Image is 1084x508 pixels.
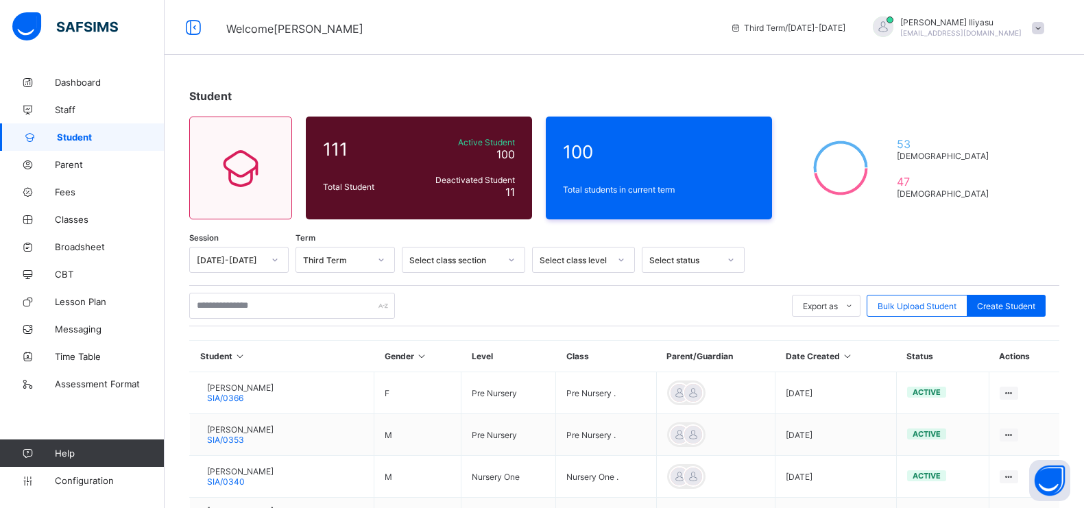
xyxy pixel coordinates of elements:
[55,241,165,252] span: Broadsheet
[374,456,461,498] td: M
[55,186,165,197] span: Fees
[897,151,995,161] span: [DEMOGRAPHIC_DATA]
[418,175,515,185] span: Deactivated Student
[55,296,165,307] span: Lesson Plan
[409,255,500,265] div: Select class section
[775,341,896,372] th: Date Created
[207,424,274,435] span: [PERSON_NAME]
[303,255,370,265] div: Third Term
[207,393,243,403] span: SIA/0366
[320,178,414,195] div: Total Student
[12,12,118,41] img: safsims
[207,383,274,393] span: [PERSON_NAME]
[55,159,165,170] span: Parent
[55,324,165,335] span: Messaging
[226,22,363,36] span: Welcome [PERSON_NAME]
[897,189,995,199] span: [DEMOGRAPHIC_DATA]
[540,255,610,265] div: Select class level
[207,435,244,445] span: SIA/0353
[897,137,995,151] span: 53
[775,456,896,498] td: [DATE]
[416,351,428,361] i: Sort in Ascending Order
[189,233,219,243] span: Session
[207,466,274,476] span: [PERSON_NAME]
[649,255,719,265] div: Select status
[55,378,165,389] span: Assessment Format
[803,301,838,311] span: Export as
[323,138,411,160] span: 111
[859,16,1051,39] div: AbdussamadIliyasu
[461,372,556,414] td: Pre Nursery
[563,141,755,162] span: 100
[461,456,556,498] td: Nursery One
[55,475,164,486] span: Configuration
[55,214,165,225] span: Classes
[556,456,656,498] td: Nursery One .
[913,429,941,439] span: active
[896,341,989,372] th: Status
[461,414,556,456] td: Pre Nursery
[197,255,263,265] div: [DATE]-[DATE]
[55,448,164,459] span: Help
[897,175,995,189] span: 47
[55,269,165,280] span: CBT
[234,351,246,361] i: Sort in Ascending Order
[374,372,461,414] td: F
[55,77,165,88] span: Dashboard
[775,372,896,414] td: [DATE]
[207,476,245,487] span: SIA/0340
[190,341,374,372] th: Student
[1029,460,1070,501] button: Open asap
[900,29,1022,37] span: [EMAIL_ADDRESS][DOMAIN_NAME]
[374,341,461,372] th: Gender
[989,341,1059,372] th: Actions
[418,137,515,147] span: Active Student
[656,341,775,372] th: Parent/Guardian
[842,351,854,361] i: Sort in Ascending Order
[977,301,1035,311] span: Create Student
[775,414,896,456] td: [DATE]
[563,184,755,195] span: Total students in current term
[296,233,315,243] span: Term
[730,23,845,33] span: session/term information
[57,132,165,143] span: Student
[913,387,941,397] span: active
[189,89,232,103] span: Student
[374,414,461,456] td: M
[505,185,515,199] span: 11
[496,147,515,161] span: 100
[556,341,656,372] th: Class
[878,301,956,311] span: Bulk Upload Student
[461,341,556,372] th: Level
[556,372,656,414] td: Pre Nursery .
[55,351,165,362] span: Time Table
[55,104,165,115] span: Staff
[913,471,941,481] span: active
[900,17,1022,27] span: [PERSON_NAME] Iliyasu
[556,414,656,456] td: Pre Nursery .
